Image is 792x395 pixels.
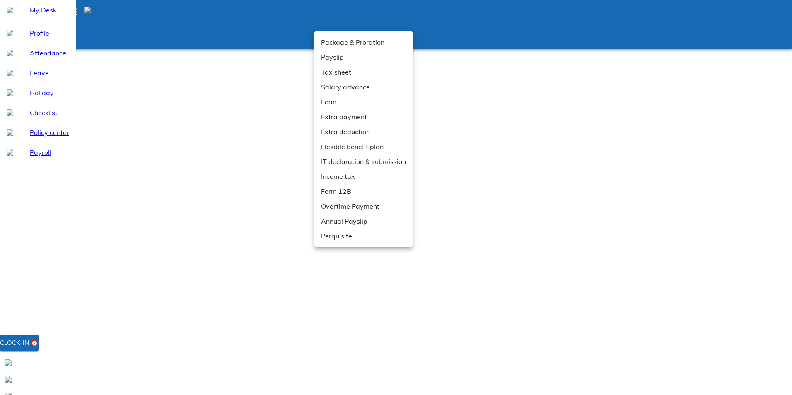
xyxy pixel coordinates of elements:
li: Perquisite [314,229,413,243]
li: Extra deduction [314,124,413,139]
li: Payslip [314,50,413,65]
li: Extra payment [314,109,413,124]
li: Loan [314,94,413,109]
li: Form 12B [314,184,413,199]
li: Overtime Payment [314,199,413,214]
li: Flexible benefit plan [314,139,413,154]
li: IT declaration & submission [314,154,413,169]
li: Income tax [314,169,413,184]
li: Package & Proration [314,35,413,50]
li: Salary advance [314,79,413,94]
li: Annual Payslip [314,214,413,229]
li: Tax sheet [314,65,413,79]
